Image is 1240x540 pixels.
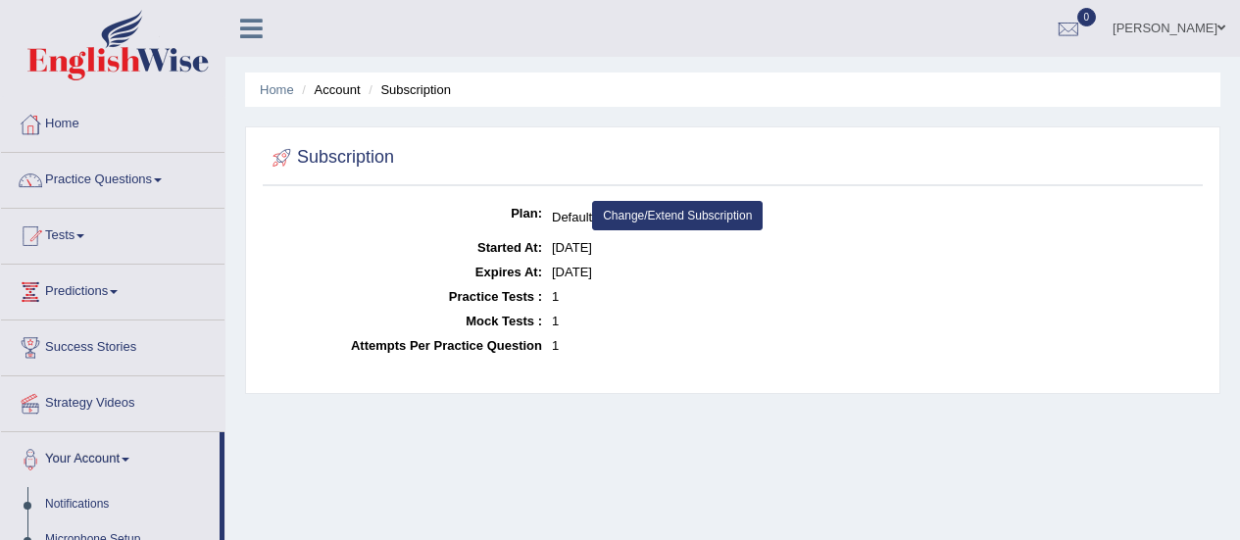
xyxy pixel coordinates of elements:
[268,235,542,260] dt: Started At:
[1077,8,1097,26] span: 0
[1,97,224,146] a: Home
[552,333,1198,358] dd: 1
[268,309,542,333] dt: Mock Tests :
[552,260,1198,284] dd: [DATE]
[1,376,224,425] a: Strategy Videos
[552,284,1198,309] dd: 1
[268,333,542,358] dt: Attempts Per Practice Question
[592,201,763,230] a: Change/Extend Subscription
[268,201,542,225] dt: Plan:
[552,309,1198,333] dd: 1
[1,320,224,369] a: Success Stories
[552,201,1198,235] dd: Default
[1,153,224,202] a: Practice Questions
[297,80,360,99] li: Account
[268,260,542,284] dt: Expires At:
[1,209,224,258] a: Tests
[1,432,220,481] a: Your Account
[260,82,294,97] a: Home
[268,284,542,309] dt: Practice Tests :
[36,487,220,522] a: Notifications
[268,143,394,172] h2: Subscription
[364,80,451,99] li: Subscription
[552,235,1198,260] dd: [DATE]
[1,265,224,314] a: Predictions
